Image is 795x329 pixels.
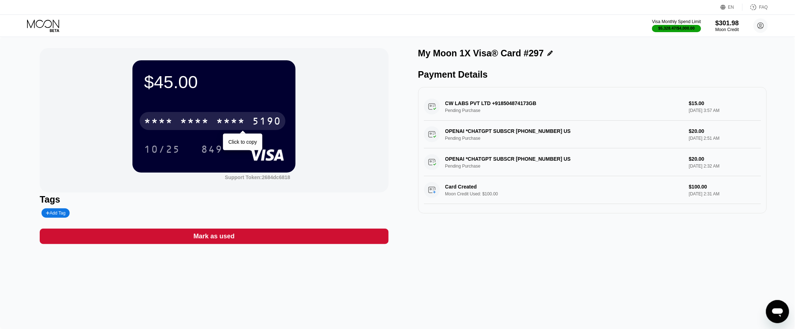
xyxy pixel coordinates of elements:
div: 849 [201,144,223,156]
div: Visa Monthly Spend Limit$5,328.47/$4,000.00 [652,19,701,32]
div: 849 [196,140,228,158]
div: FAQ [759,5,768,10]
div: Payment Details [418,69,767,80]
div: 10/25 [144,144,180,156]
div: Support Token: 2684dc6818 [225,174,290,180]
div: Mark as used [40,229,388,244]
div: Add Tag [42,208,70,218]
div: Mark as used [193,232,235,241]
iframe: Button to launch messaging window [766,300,789,323]
div: 5190 [252,116,281,128]
div: $301.98Moon Credit [716,20,739,32]
div: $301.98 [716,20,739,27]
div: Click to copy [228,139,257,145]
div: Add Tag [46,211,65,216]
div: $45.00 [144,72,284,92]
div: $5,328.47 / $4,000.00 [659,26,695,30]
div: Support Token:2684dc6818 [225,174,290,180]
div: My Moon 1X Visa® Card #297 [418,48,544,59]
div: Moon Credit [716,27,739,32]
div: FAQ [743,4,768,11]
div: EN [728,5,734,10]
div: 10/25 [139,140,185,158]
div: Tags [40,194,388,205]
div: Visa Monthly Spend Limit [652,19,701,24]
div: EN [721,4,743,11]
